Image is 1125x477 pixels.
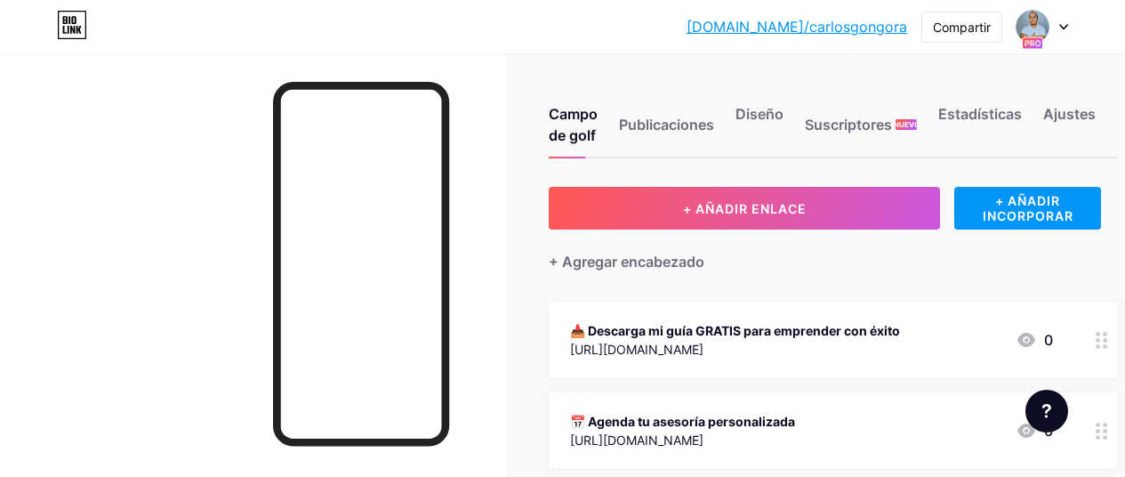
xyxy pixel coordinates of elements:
[1044,331,1053,349] font: 0
[735,105,783,123] font: Diseño
[894,120,920,129] font: NUEVO
[938,105,1022,123] font: Estadísticas
[570,433,703,448] font: [URL][DOMAIN_NAME]
[983,193,1073,223] font: + AÑADIR INCORPORAR
[933,20,991,35] font: Compartir
[549,253,704,271] font: + Agregar encabezado
[570,414,795,429] font: 📅 Agenda tu asesoría personalizada
[1016,10,1049,44] img: emprendetusnegocios
[570,342,703,357] font: [URL][DOMAIN_NAME]
[687,16,907,37] a: [DOMAIN_NAME]/carlosgongora
[570,323,900,338] font: 📥 Descarga mi guía GRATIS para emprender con éxito
[687,18,907,36] font: [DOMAIN_NAME]/carlosgongora
[619,116,714,133] font: Publicaciones
[549,105,598,144] font: Campo de golf
[683,201,807,216] font: + AÑADIR ENLACE
[805,116,892,133] font: Suscriptores
[549,187,940,230] button: + AÑADIR ENLACE
[1043,105,1096,123] font: Ajustes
